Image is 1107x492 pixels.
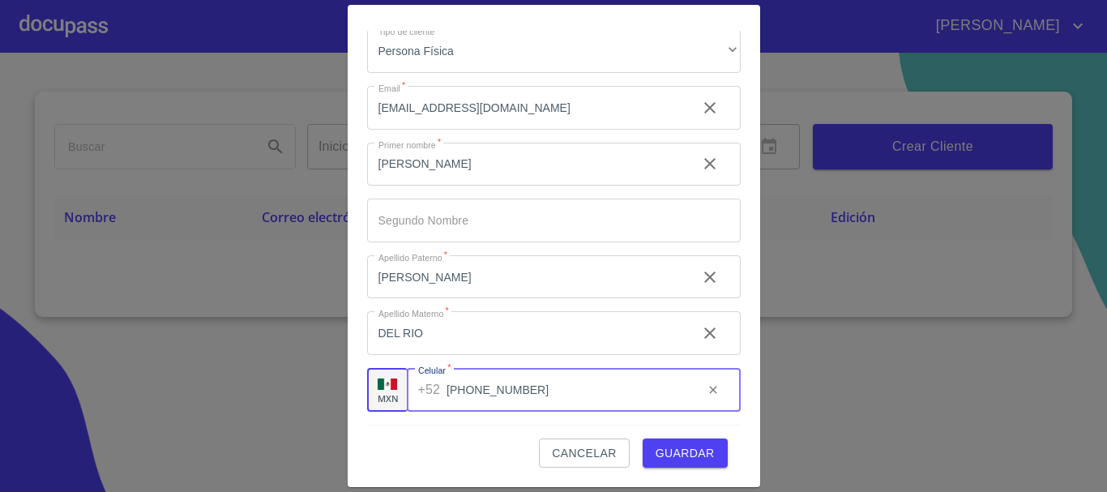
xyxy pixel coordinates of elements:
div: Persona Física [367,29,741,73]
p: MXN [378,392,399,404]
button: clear input [690,144,729,183]
button: Cancelar [539,439,629,468]
button: clear input [690,258,729,297]
button: clear input [690,314,729,353]
img: R93DlvwvvjP9fbrDwZeCRYBHk45OWMq+AAOlFVsxT89f82nwPLnD58IP7+ANJEaWYhP0Tx8kkA0WlQMPQsAAgwAOmBj20AXj6... [378,379,397,390]
button: clear input [697,374,729,406]
span: Cancelar [552,443,616,464]
button: clear input [690,88,729,127]
span: Guardar [656,443,715,464]
button: Guardar [643,439,728,468]
p: +52 [418,380,441,400]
